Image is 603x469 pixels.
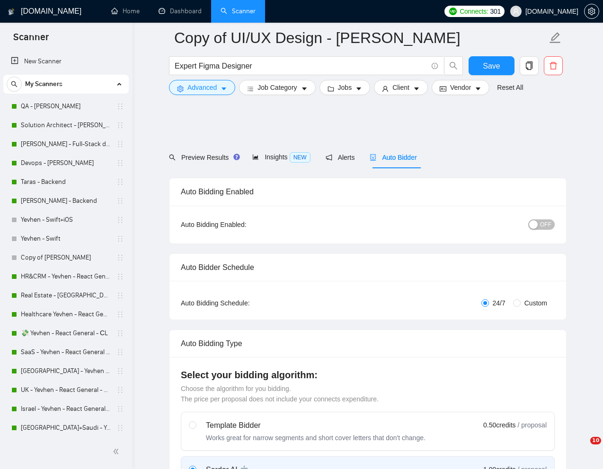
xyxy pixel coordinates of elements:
span: Jobs [338,82,352,93]
span: user [382,85,389,92]
a: SaaS - Yevhen - React General - СL [21,343,111,362]
span: Preview Results [169,154,237,161]
span: 301 [490,6,501,17]
span: double-left [113,447,122,456]
span: Client [392,82,409,93]
span: delete [544,61,562,70]
span: holder [116,424,124,432]
a: New Scanner [11,52,121,71]
div: Auto Bidding Type [181,330,555,357]
button: settingAdvancedcaret-down [169,80,235,95]
span: Connects: [460,6,488,17]
span: holder [116,386,124,394]
a: setting [584,8,599,15]
span: Custom [521,298,551,308]
span: Job Category [257,82,297,93]
span: caret-down [301,85,308,92]
img: upwork-logo.png [449,8,457,15]
a: Devops - [PERSON_NAME] [21,154,111,173]
div: Auto Bidder Schedule [181,254,555,281]
a: 💸 Yevhen - React General - СL [21,324,111,343]
div: Template Bidder [206,420,426,431]
button: search [7,77,22,92]
a: Yevhen - Swift [21,229,111,248]
span: robot [370,154,376,161]
span: bars [247,85,254,92]
span: caret-down [413,85,420,92]
span: holder [116,330,124,337]
a: dashboardDashboard [159,7,202,15]
span: search [7,81,21,87]
a: Real Estate - [GEOGRAPHIC_DATA] - React General - СL [21,286,111,305]
span: holder [116,292,124,299]
span: Choose the algorithm for you bidding. The price per proposal does not include your connects expen... [181,385,379,403]
div: Tooltip anchor [232,153,241,161]
span: Advanced [187,82,217,93]
span: info-circle [432,63,438,69]
span: 0.50 credits [483,420,515,430]
span: holder [116,197,124,205]
span: NEW [290,152,310,163]
button: copy [520,56,539,75]
div: Auto Bidding Schedule: [181,298,305,308]
div: Auto Bidding Enabled [181,178,555,205]
img: logo [8,4,15,19]
button: barsJob Categorycaret-down [239,80,315,95]
button: folderJobscaret-down [319,80,371,95]
a: QA - [PERSON_NAME] [21,97,111,116]
button: idcardVendorcaret-down [432,80,489,95]
a: [GEOGRAPHIC_DATA] - Yevhen - React General - СL [21,362,111,381]
button: Save [469,56,514,75]
span: caret-down [221,85,227,92]
span: setting [177,85,184,92]
span: 10 [590,437,601,444]
input: Search Freelance Jobs... [175,60,427,72]
span: OFF [540,219,551,230]
span: edit [549,32,561,44]
iframe: Intercom live chat [571,437,594,460]
span: folder [328,85,334,92]
span: holder [116,178,124,186]
a: Healthcare Yevhen - React General - СL [21,305,111,324]
span: holder [116,405,124,413]
span: 24/7 [489,298,509,308]
span: user [513,8,519,15]
li: New Scanner [3,52,129,71]
a: Reset All [497,82,523,93]
span: holder [116,254,124,261]
span: Insights [252,153,310,161]
a: Copy of [PERSON_NAME] [21,248,111,267]
span: holder [116,159,124,167]
span: area-chart [252,154,259,160]
h4: Select your bidding algorithm: [181,368,555,382]
span: holder [116,311,124,318]
a: [GEOGRAPHIC_DATA]+Saudi - Yevhen - React General - СL [21,418,111,437]
a: [PERSON_NAME] - Backend [21,191,111,210]
button: setting [584,4,599,19]
button: search [444,56,463,75]
a: UK - Yevhen - React General - СL [21,381,111,400]
span: Save [483,60,500,72]
span: search [444,61,462,70]
a: Israel - Yevhen - React General - СL [21,400,111,418]
span: holder [116,235,124,243]
a: Taras - Backend [21,173,111,191]
span: holder [116,348,124,356]
span: Scanner [6,30,56,50]
button: userClientcaret-down [374,80,428,95]
span: idcard [440,85,446,92]
a: homeHome [111,7,140,15]
span: Vendor [450,82,471,93]
span: Auto Bidder [370,154,417,161]
a: [PERSON_NAME] - Full-Stack dev [21,135,111,154]
span: caret-down [355,85,362,92]
span: holder [116,367,124,375]
button: delete [544,56,563,75]
div: Auto Bidding Enabled: [181,219,305,230]
span: holder [116,216,124,224]
span: caret-down [475,85,481,92]
span: holder [116,273,124,280]
input: Scanner name... [174,26,547,50]
span: Alerts [326,154,355,161]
